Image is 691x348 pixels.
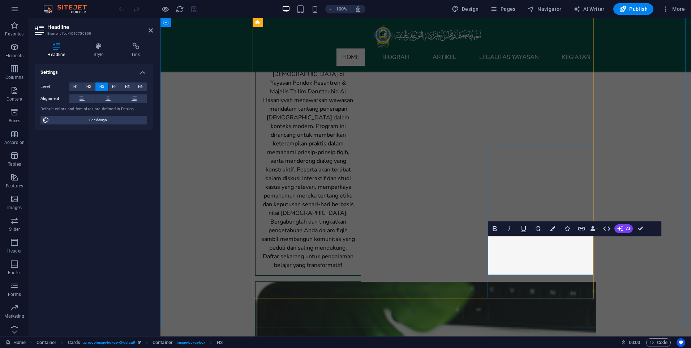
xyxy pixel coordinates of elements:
h2: Headline [47,24,153,30]
span: 00 00 [629,338,640,347]
span: Click to select. Double-click to edit [217,338,223,347]
span: . image-boxes-box [176,338,206,347]
button: Design [449,3,482,15]
span: Edit design [51,116,145,124]
span: H1 [73,82,78,91]
p: Columns [5,75,23,80]
p: Tables [8,161,21,167]
i: On resize automatically adjust zoom level to fit chosen device. [355,6,361,12]
h4: Headline [35,43,81,58]
span: H6 [138,82,143,91]
button: H3 [95,82,108,91]
button: Pages [487,3,518,15]
p: Features [6,183,23,189]
p: Boxes [9,118,21,124]
button: Colors [546,221,559,236]
button: Link [575,221,588,236]
button: HTML [600,221,614,236]
span: Pages [490,5,515,13]
button: H4 [108,82,121,91]
button: Bold (Ctrl+B) [488,221,502,236]
button: Data Bindings [589,221,599,236]
button: Confirm (Ctrl+⏎) [634,221,647,236]
button: reload [175,5,184,13]
p: Content [7,96,22,102]
span: Code [649,338,668,347]
p: Marketing [4,313,24,319]
h6: 100% [336,5,348,13]
nav: breadcrumb [37,338,223,347]
button: 100% [325,5,351,13]
span: H3 [99,82,104,91]
button: More [659,3,688,15]
h4: Link [119,43,153,58]
p: Elements [5,53,24,59]
p: Footer [8,270,21,276]
button: H5 [121,82,134,91]
div: Default colors and font sizes are defined in Design. [40,106,147,113]
span: H5 [125,82,130,91]
button: H1 [69,82,82,91]
span: Design [452,5,479,13]
h3: Element #ed-1010750800 [47,30,138,37]
h4: Style [81,43,119,58]
i: Reload page [176,5,184,13]
button: Click here to leave preview mode and continue editing [161,5,169,13]
span: H4 [112,82,117,91]
button: AI Writer [570,3,608,15]
button: H2 [82,82,95,91]
h6: Session time [621,338,640,347]
p: Images [7,205,22,211]
p: Favorites [5,31,23,37]
p: Slider [9,226,20,232]
a: Click to cancel selection. Double-click to open Pages [6,338,26,347]
button: Icons [560,221,574,236]
p: Forms [8,292,21,297]
span: H2 [86,82,91,91]
button: Strikethrough [531,221,545,236]
span: . preset-image-boxes-v3-default [83,338,135,347]
label: Level [40,82,69,91]
button: H6 [134,82,147,91]
button: Edit design [40,116,147,124]
button: Usercentrics [677,338,685,347]
div: Design (Ctrl+Alt+Y) [449,3,482,15]
img: Editor Logo [42,5,96,13]
span: Click to select. Double-click to edit [37,338,57,347]
button: Underline (Ctrl+U) [517,221,531,236]
span: More [662,5,685,13]
label: Alignment [40,94,69,103]
span: : [634,340,635,345]
button: Publish [613,3,653,15]
span: Navigator [527,5,562,13]
p: Header [7,248,22,254]
button: Navigator [524,3,565,15]
span: Click to select. Double-click to edit [68,338,80,347]
span: Click to select. Double-click to edit [153,338,173,347]
span: Publish [619,5,648,13]
span: AI [626,226,630,231]
p: Accordion [4,140,25,145]
i: This element is a customizable preset [138,340,141,344]
span: AI Writer [573,5,605,13]
h4: Settings [35,64,153,77]
button: AI [614,224,633,233]
button: Italic (Ctrl+I) [502,221,516,236]
button: Code [646,338,671,347]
